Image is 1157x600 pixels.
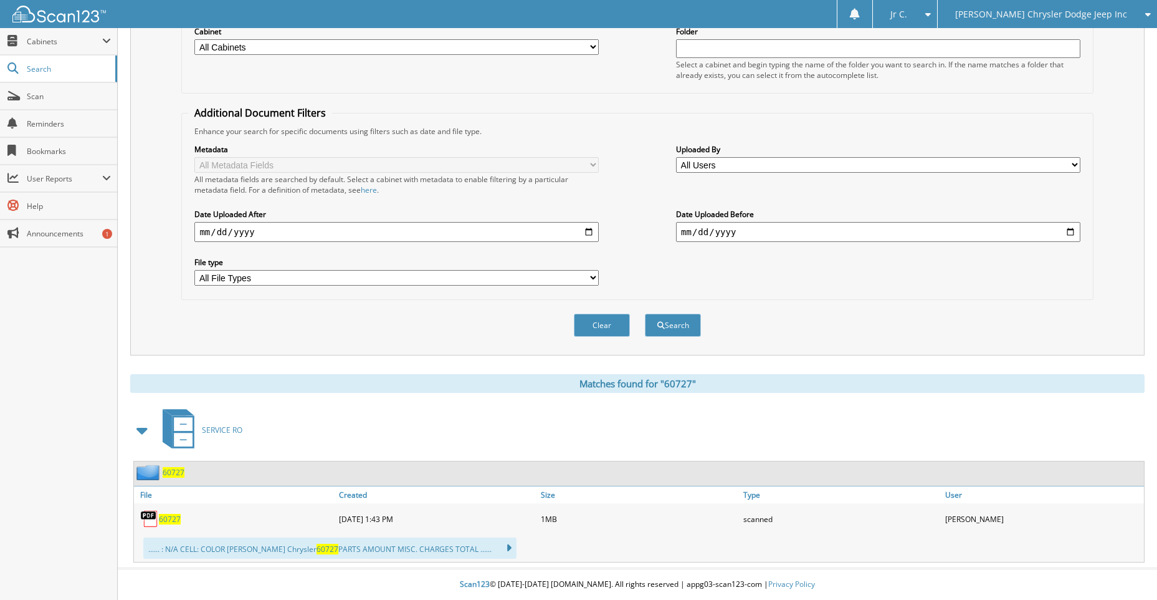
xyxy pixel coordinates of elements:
img: PDF.png [140,510,159,528]
div: ...... : N/A CELL: COLOR [PERSON_NAME] Chrysler PARTS AMOUNT MISC. CHARGES TOTAL ...... [143,538,517,559]
label: Folder [676,26,1080,37]
button: Search [645,314,701,337]
div: 1MB [538,506,740,531]
a: User [942,486,1144,503]
img: folder2.png [136,465,163,480]
span: [PERSON_NAME] Chrysler Dodge Jeep Inc [955,11,1127,18]
span: Search [27,64,109,74]
label: File type [194,257,599,268]
a: 60727 [159,514,181,525]
span: User Reports [27,173,102,184]
span: SERVICE RO [202,425,242,435]
a: SERVICE RO [155,405,242,455]
div: Enhance your search for specific documents using filters such as date and file type. [188,126,1086,137]
label: Date Uploaded Before [676,209,1080,220]
legend: Additional Document Filters [188,106,332,120]
span: Help [27,201,111,211]
div: 1 [102,229,112,239]
a: Created [336,486,538,503]
span: Reminders [27,119,111,129]
div: [DATE] 1:43 PM [336,506,538,531]
span: Scan [27,91,111,102]
a: Type [740,486,942,503]
div: All metadata fields are searched by default. Select a cabinet with metadata to enable filtering b... [194,174,599,195]
span: Announcements [27,228,111,239]
span: Cabinets [27,36,102,47]
a: Privacy Policy [768,579,815,589]
a: 60727 [163,467,184,478]
div: © [DATE]-[DATE] [DOMAIN_NAME]. All rights reserved | appg03-scan123-com | [118,569,1157,600]
label: Date Uploaded After [194,209,599,220]
input: end [676,222,1080,242]
img: scan123-logo-white.svg [12,6,106,22]
div: Matches found for "60727" [130,374,1145,393]
label: Metadata [194,144,599,155]
label: Cabinet [194,26,599,37]
iframe: Chat Widget [1095,540,1157,600]
a: Size [538,486,740,503]
span: Jr C. [890,11,907,18]
div: [PERSON_NAME] [942,506,1144,531]
input: start [194,222,599,242]
span: Scan123 [460,579,490,589]
a: here [361,185,377,195]
button: Clear [574,314,630,337]
span: 60727 [317,544,338,554]
label: Uploaded By [676,144,1080,155]
a: File [134,486,336,503]
span: Bookmarks [27,146,111,157]
div: Select a cabinet and begin typing the name of the folder you want to search in. If the name match... [676,59,1080,80]
div: scanned [740,506,942,531]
